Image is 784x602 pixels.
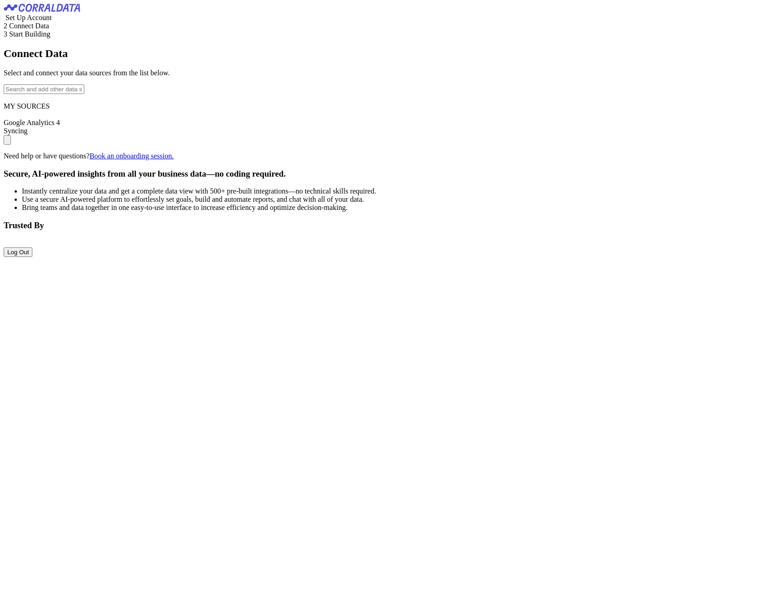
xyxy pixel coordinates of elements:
a: Book an onboarding session. [89,152,174,160]
p: Select and connect your data sources from the list below. [4,69,780,77]
h3: Trusted By [4,220,780,230]
li: Bring teams and data together in one easy-to-use interface to increase efficiency and optimize de... [22,204,780,212]
span: Start Building [9,30,50,38]
div: Google Analytics 4 [4,119,780,127]
span: Connect Data [9,22,49,30]
button: Log Out [4,247,32,257]
li: Use a secure AI-powered platform to effortlessly set goals, build and automate reports, and chat ... [22,195,780,204]
p: Need help or have questions? [4,152,780,160]
h3: Secure, AI-powered insights from all your business data—no coding required. [4,169,780,179]
span: 2 [4,22,7,30]
li: Instantly centralize your data and get a complete data view with 500+ pre-built integrations—no t... [22,187,780,195]
span: Set Up Account [5,14,52,21]
input: Search and add other data sources [4,84,84,94]
div: MY SOURCES [4,102,780,110]
span: Syncing [4,127,27,135]
span: 3 [4,30,7,38]
h2: Connect Data [4,47,780,60]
